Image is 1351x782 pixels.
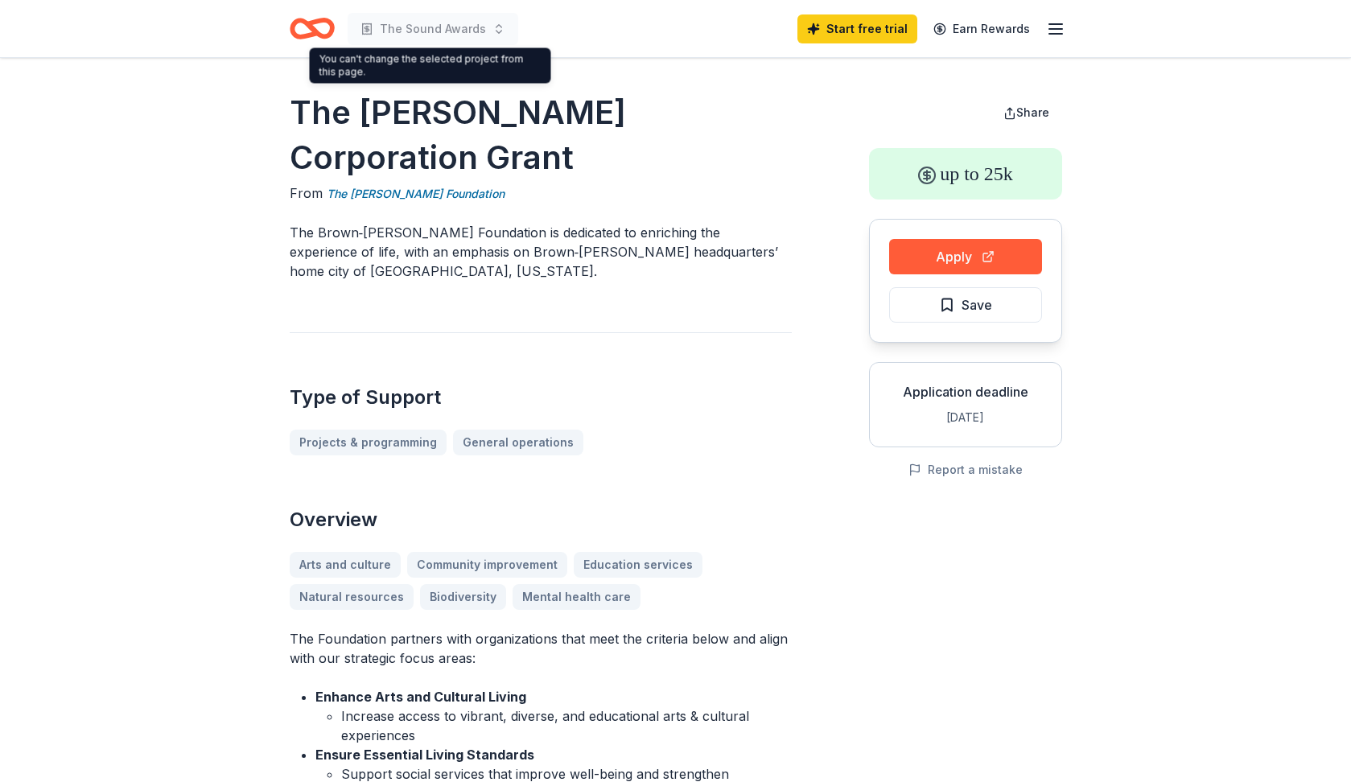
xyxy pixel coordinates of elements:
[290,629,792,668] p: The Foundation partners with organizations that meet the criteria below and align with our strate...
[290,90,792,180] h1: The [PERSON_NAME] Corporation Grant
[1016,105,1049,119] span: Share
[315,747,534,763] strong: Ensure Essential Living Standards
[453,430,583,455] a: General operations
[290,385,792,410] h2: Type of Support
[290,507,792,533] h2: Overview
[290,430,447,455] a: Projects & programming
[315,689,526,705] strong: Enhance Arts and Cultural Living
[883,382,1048,401] div: Application deadline
[380,19,486,39] span: The Sound Awards
[290,183,792,204] div: From
[797,14,917,43] a: Start free trial
[348,13,518,45] button: The Sound Awards
[327,184,505,204] a: The [PERSON_NAME] Foundation
[290,223,792,281] p: The Brown‑[PERSON_NAME] Foundation is dedicated to enriching the experience of life, with an emph...
[341,706,792,745] li: Increase access to vibrant, diverse, and educational arts & cultural experiences
[962,294,992,315] span: Save
[889,287,1042,323] button: Save
[889,239,1042,274] button: Apply
[991,97,1062,129] button: Share
[924,14,1040,43] a: Earn Rewards
[869,148,1062,200] div: up to 25k
[908,460,1023,479] button: Report a mistake
[290,10,335,47] a: Home
[310,48,551,84] div: You can't change the selected project from this page.
[883,408,1048,427] div: [DATE]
